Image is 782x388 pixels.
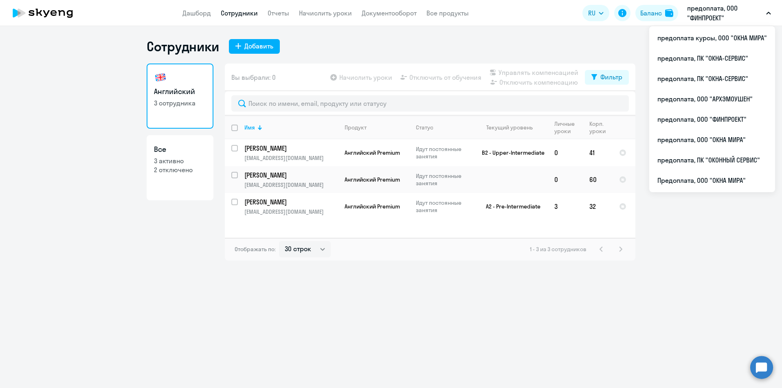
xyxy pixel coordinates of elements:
[154,144,206,155] h3: Все
[640,8,662,18] div: Баланс
[362,9,417,17] a: Документооборот
[416,124,472,131] div: Статус
[182,9,211,17] a: Дашборд
[530,246,586,253] span: 1 - 3 из 3 сотрудников
[154,165,206,174] p: 2 отключено
[147,135,213,200] a: Все3 активно2 отключено
[244,208,338,215] p: [EMAIL_ADDRESS][DOMAIN_NAME]
[221,9,258,17] a: Сотрудники
[244,181,338,189] p: [EMAIL_ADDRESS][DOMAIN_NAME]
[299,9,352,17] a: Начислить уроки
[244,171,336,180] p: [PERSON_NAME]
[345,124,367,131] div: Продукт
[244,124,255,131] div: Имя
[548,166,583,193] td: 0
[244,41,273,51] div: Добавить
[231,95,629,112] input: Поиск по имени, email, продукту или статусу
[154,71,167,84] img: english
[416,145,472,160] p: Идут постоянные занятия
[244,197,336,206] p: [PERSON_NAME]
[472,193,548,220] td: A2 - Pre-Intermediate
[583,139,613,166] td: 41
[154,86,206,97] h3: Английский
[426,9,469,17] a: Все продукты
[416,124,433,131] div: Статус
[268,9,289,17] a: Отчеты
[589,120,606,135] div: Корп. уроки
[583,166,613,193] td: 60
[665,9,673,17] img: balance
[244,154,338,162] p: [EMAIL_ADDRESS][DOMAIN_NAME]
[244,124,338,131] div: Имя
[416,172,472,187] p: Идут постоянные занятия
[244,144,338,153] a: [PERSON_NAME]
[147,38,219,55] h1: Сотрудники
[589,120,612,135] div: Корп. уроки
[649,26,775,192] ul: RU
[235,246,276,253] span: Отображать по:
[585,70,629,85] button: Фильтр
[554,120,582,135] div: Личные уроки
[472,139,548,166] td: B2 - Upper-Intermediate
[345,176,400,183] span: Английский Premium
[582,5,609,21] button: RU
[588,8,595,18] span: RU
[554,120,575,135] div: Личные уроки
[345,124,409,131] div: Продукт
[244,171,338,180] a: [PERSON_NAME]
[548,139,583,166] td: 0
[416,199,472,214] p: Идут постоянные занятия
[231,72,276,82] span: Вы выбрали: 0
[154,156,206,165] p: 3 активно
[244,197,338,206] a: [PERSON_NAME]
[583,193,613,220] td: 32
[683,3,775,23] button: предоплата, ООО "ФИНПРОЕКТ"
[479,124,547,131] div: Текущий уровень
[687,3,763,23] p: предоплата, ООО "ФИНПРОЕКТ"
[154,99,206,107] p: 3 сотрудника
[147,64,213,129] a: Английский3 сотрудника
[486,124,533,131] div: Текущий уровень
[229,39,280,54] button: Добавить
[600,72,622,82] div: Фильтр
[345,149,400,156] span: Английский Premium
[635,5,678,21] button: Балансbalance
[548,193,583,220] td: 3
[244,144,336,153] p: [PERSON_NAME]
[345,203,400,210] span: Английский Premium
